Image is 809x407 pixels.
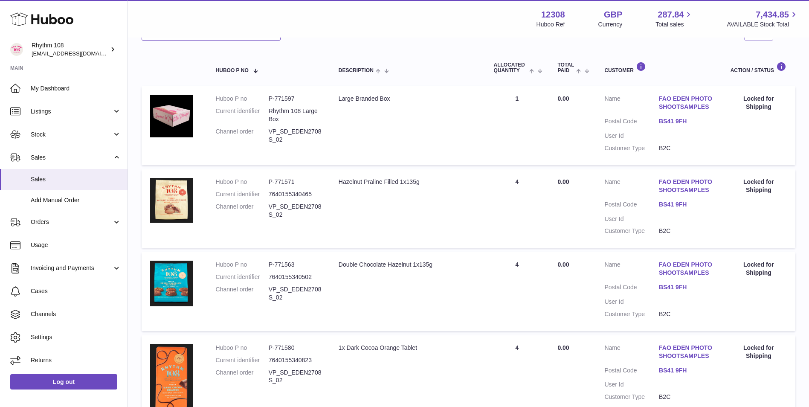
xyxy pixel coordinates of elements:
dt: Channel order [216,285,269,302]
dt: User Id [604,215,659,223]
span: 0.00 [557,261,569,268]
div: Huboo Ref [536,20,565,29]
span: My Dashboard [31,84,121,93]
dt: Current identifier [216,107,269,123]
div: Locked for Shipping [731,344,787,360]
span: Settings [31,333,121,341]
img: 123081684746496.jpg [150,178,193,223]
a: BS41 9FH [659,117,713,125]
span: Description [339,68,374,73]
img: 123081684746297.jpg [150,261,193,306]
dt: Current identifier [216,273,269,281]
div: Locked for Shipping [731,95,787,111]
dt: Postal Code [604,366,659,377]
dd: 7640155340465 [269,190,322,198]
div: Locked for Shipping [731,261,787,277]
span: 287.84 [658,9,684,20]
strong: GBP [604,9,622,20]
dd: P-771563 [269,261,322,269]
span: Add Manual Order [31,196,121,204]
div: Rhythm 108 [32,41,108,58]
span: Usage [31,241,121,249]
dt: User Id [604,132,659,140]
a: BS41 9FH [659,283,713,291]
span: 0.00 [557,178,569,185]
dt: Current identifier [216,190,269,198]
dt: Postal Code [604,283,659,294]
a: FAO EDEN PHOTOSHOOTSAMPLES [659,178,713,194]
span: Invoicing and Payments [31,264,112,272]
div: 1x Dark Cocoa Orange Tablet [339,344,477,352]
div: Hazelnut Praline Filled 1x135g [339,178,477,186]
span: [EMAIL_ADDRESS][DOMAIN_NAME] [32,50,125,57]
td: 4 [485,252,549,331]
dd: 7640155340823 [269,356,322,364]
dt: Current identifier [216,356,269,364]
dt: Huboo P no [216,344,269,352]
dd: VP_SD_EDEN2708S_02 [269,369,322,385]
span: Stock [31,131,112,139]
div: Currency [598,20,623,29]
a: BS41 9FH [659,366,713,375]
span: 0.00 [557,95,569,102]
div: Action / Status [731,62,787,73]
dt: Customer Type [604,144,659,152]
dd: P-771580 [269,344,322,352]
dd: P-771571 [269,178,322,186]
dd: B2C [659,393,713,401]
span: ALLOCATED Quantity [494,62,527,73]
a: FAO EDEN PHOTOSHOOTSAMPLES [659,95,713,111]
dt: Name [604,261,659,279]
dt: Huboo P no [216,178,269,186]
span: Orders [31,218,112,226]
a: FAO EDEN PHOTOSHOOTSAMPLES [659,344,713,360]
span: Returns [31,356,121,364]
span: Sales [31,175,121,183]
span: 0.00 [557,344,569,351]
a: 287.84 Total sales [655,9,693,29]
dt: Customer Type [604,310,659,318]
dt: Name [604,95,659,113]
td: 4 [485,169,549,248]
div: Double Chocolate Hazelnut 1x135g [339,261,477,269]
span: AVAILABLE Stock Total [727,20,799,29]
dt: Huboo P no [216,261,269,269]
dt: Channel order [216,203,269,219]
dt: Huboo P no [216,95,269,103]
span: 7,434.85 [756,9,789,20]
span: Huboo P no [216,68,249,73]
dt: Name [604,344,659,362]
span: Channels [31,310,121,318]
dd: 7640155340502 [269,273,322,281]
dt: User Id [604,381,659,389]
dt: Customer Type [604,227,659,235]
span: Cases [31,287,121,295]
div: Large Branded Box [339,95,477,103]
dt: Channel order [216,128,269,144]
dt: Postal Code [604,117,659,128]
a: FAO EDEN PHOTOSHOOTSAMPLES [659,261,713,277]
dd: B2C [659,144,713,152]
dd: VP_SD_EDEN2708S_02 [269,203,322,219]
dd: P-771597 [269,95,322,103]
dd: Rhythm 108 Large Box [269,107,322,123]
img: internalAdmin-12308@internal.huboo.com [10,43,23,56]
dd: VP_SD_EDEN2708S_02 [269,128,322,144]
dd: B2C [659,310,713,318]
dt: Customer Type [604,393,659,401]
dd: VP_SD_EDEN2708S_02 [269,285,322,302]
a: BS41 9FH [659,201,713,209]
dt: Name [604,178,659,196]
td: 1 [485,86,549,165]
span: Total paid [557,62,574,73]
div: Locked for Shipping [731,178,787,194]
a: 7,434.85 AVAILABLE Stock Total [727,9,799,29]
dt: User Id [604,298,659,306]
a: Log out [10,374,117,390]
dd: B2C [659,227,713,235]
strong: 12308 [541,9,565,20]
span: Total sales [655,20,693,29]
div: Customer [604,62,713,73]
dt: Postal Code [604,201,659,211]
span: Sales [31,154,112,162]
